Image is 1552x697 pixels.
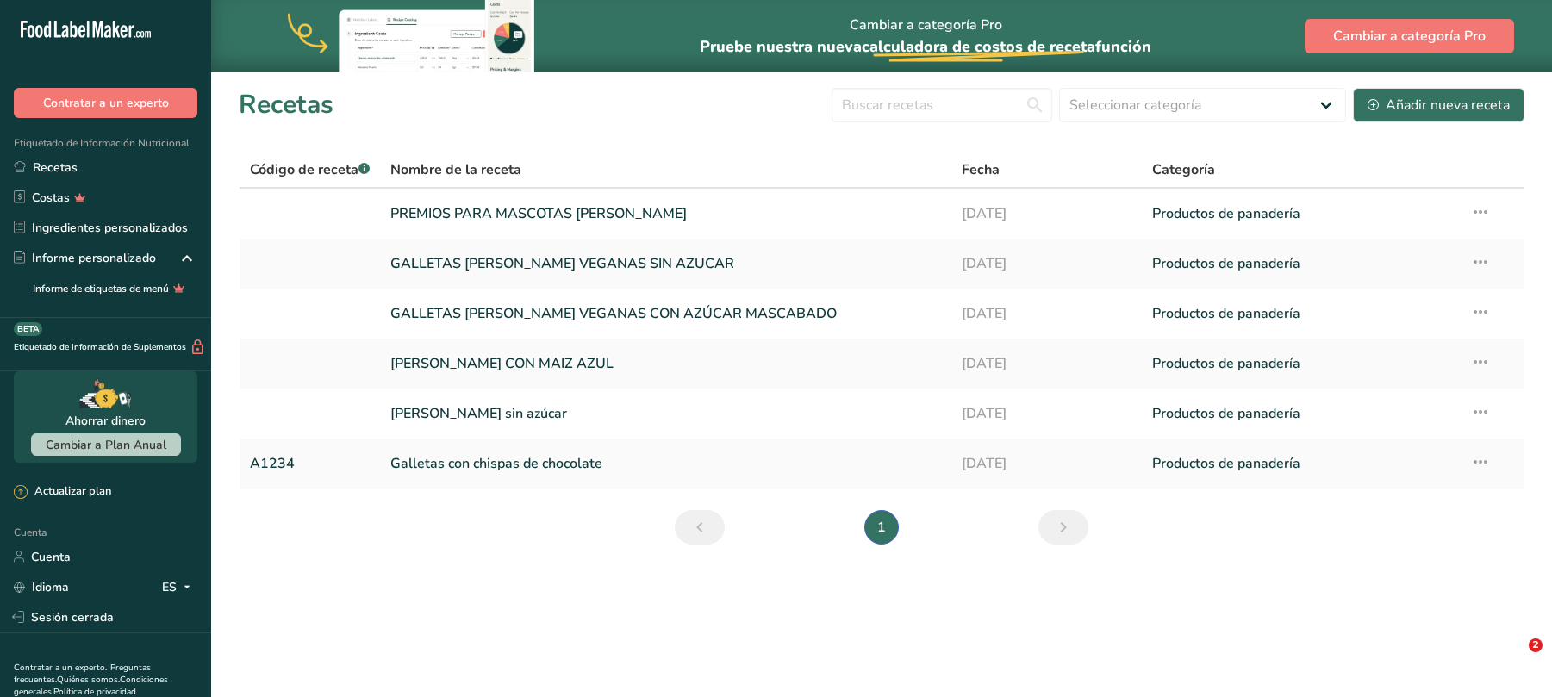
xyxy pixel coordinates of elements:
font: Pruebe nuestra nueva [700,36,862,57]
a: PREMIOS PARA MASCOTAS [PERSON_NAME] [390,196,941,232]
font: PREMIOS PARA MASCOTAS [PERSON_NAME] [390,204,687,223]
a: [DATE] [962,246,1131,282]
font: GALLETAS [PERSON_NAME] VEGANAS CON AZÚCAR MASCABADO [390,304,837,323]
font: Productos de panadería [1152,254,1300,273]
font: Informe personalizado [32,250,156,266]
a: GALLETAS [PERSON_NAME] VEGANAS SIN AZUCAR [390,246,941,282]
a: Preguntas frecuentes. [14,662,151,686]
a: Página anterior [675,510,725,545]
font: Productos de panadería [1152,304,1300,323]
font: GALLETAS [PERSON_NAME] VEGANAS SIN AZUCAR [390,254,734,273]
a: Quiénes somos. [57,674,120,686]
button: Cambiar a categoría Pro [1305,19,1514,53]
font: Etiquetado de Información Nutricional [14,136,190,150]
font: Informe de etiquetas de menú [33,282,169,296]
font: Productos de panadería [1152,404,1300,423]
a: [DATE] [962,395,1131,432]
a: Productos de panadería [1152,445,1449,482]
a: GALLETAS [PERSON_NAME] VEGANAS CON AZÚCAR MASCABADO [390,296,941,332]
font: Costas [32,190,70,206]
button: Contratar a un experto [14,88,197,118]
font: ES [162,579,177,595]
font: Sesión cerrada [31,609,114,625]
font: [DATE] [962,204,1007,223]
font: [PERSON_NAME] CON MAIZ AZUL [390,354,614,373]
font: Cambiar a categoría Pro [850,16,1002,34]
a: [DATE] [962,196,1131,232]
font: Cuenta [14,526,47,539]
font: Fecha [962,160,1000,179]
button: Añadir nueva receta [1353,88,1524,122]
input: Buscar recetas [832,88,1052,122]
a: [DATE] [962,296,1131,332]
font: Ahorrar dinero [65,413,146,429]
font: Cambiar a categoría Pro [1333,27,1486,46]
font: función [1095,36,1151,57]
a: [PERSON_NAME] sin azúcar [390,395,941,432]
a: [DATE] [962,345,1131,382]
font: Contratar a un experto [43,95,169,111]
font: A1234 [250,454,295,473]
font: [PERSON_NAME] sin azúcar [390,404,567,423]
a: Galletas con chispas de chocolate [390,445,941,482]
font: Ingredientes personalizados [32,220,188,236]
font: calculadora de costos de receta [862,36,1095,57]
a: Página siguiente [1038,510,1088,545]
font: [DATE] [962,254,1007,273]
font: BETA [17,323,39,335]
font: 2 [1532,639,1539,650]
font: Productos de panadería [1152,354,1300,373]
font: Productos de panadería [1152,204,1300,223]
iframe: Chat en vivo de Intercom [1493,638,1535,680]
a: A1234 [250,445,370,482]
a: Productos de panadería [1152,296,1449,332]
font: Recetas [33,159,78,176]
font: Actualizar plan [34,483,111,499]
a: [DATE] [962,445,1131,482]
font: Añadir nueva receta [1386,96,1510,115]
font: Nombre de la receta [390,160,521,179]
font: [DATE] [962,404,1007,423]
font: Productos de panadería [1152,454,1300,473]
button: Cambiar a Plan Anual [31,433,181,456]
font: [DATE] [962,454,1007,473]
font: [DATE] [962,304,1007,323]
a: Productos de panadería [1152,196,1449,232]
font: Idioma [32,579,69,595]
font: [DATE] [962,354,1007,373]
a: Productos de panadería [1152,246,1449,282]
a: Productos de panadería [1152,395,1449,432]
font: Recetas [239,87,333,122]
font: Cambiar a Plan Anual [46,437,166,453]
a: Contratar a un experto. [14,662,107,674]
a: Productos de panadería [1152,345,1449,382]
font: Etiquetado de Información de Suplementos [14,341,186,353]
font: Categoría [1152,160,1215,179]
font: Galletas con chispas de chocolate [390,454,602,473]
font: Cuenta [31,549,71,565]
font: Código de receta [250,160,358,179]
a: [PERSON_NAME] CON MAIZ AZUL [390,345,941,382]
